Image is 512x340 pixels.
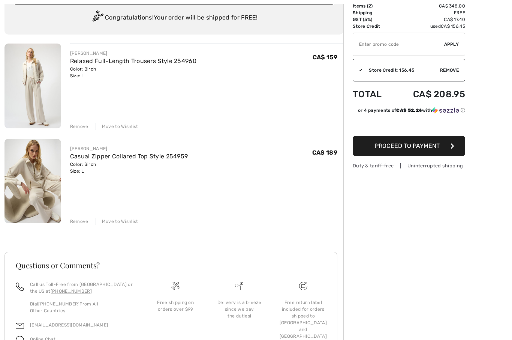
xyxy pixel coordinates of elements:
[30,301,135,314] p: Dial From All Other Countries
[353,67,363,74] div: ✔
[313,54,337,61] span: CA$ 159
[213,299,265,319] div: Delivery is a breeze since we pay the duties!
[235,282,243,290] img: Delivery is a breeze since we pay the duties!
[96,218,138,225] div: Move to Wishlist
[393,3,465,9] td: CA$ 348.00
[30,322,108,328] a: [EMAIL_ADDRESS][DOMAIN_NAME]
[353,136,465,156] button: Proceed to Payment
[38,301,79,307] a: [PHONE_NUMBER]
[70,66,196,79] div: Color: Birch Size: L
[150,299,201,313] div: Free shipping on orders over $99
[353,81,393,107] td: Total
[70,218,88,225] div: Remove
[299,282,307,290] img: Free shipping on orders over $99
[277,299,329,340] div: Free return label included for orders shipped to [GEOGRAPHIC_DATA] and [GEOGRAPHIC_DATA]
[70,123,88,130] div: Remove
[312,149,337,156] span: CA$ 189
[353,23,393,30] td: Store Credit
[171,282,180,290] img: Free shipping on orders over $99
[353,16,393,23] td: GST (5%)
[396,108,422,113] span: CA$ 52.24
[4,44,61,128] img: Relaxed Full-Length Trousers Style 254960
[358,107,465,114] div: or 4 payments of with
[353,9,393,16] td: Shipping
[70,153,188,160] a: Casual Zipper Collared Top Style 254959
[441,24,465,29] span: CA$ 156.45
[70,161,188,175] div: Color: Birch Size: L
[16,262,326,269] h3: Questions or Comments?
[13,11,334,26] div: Congratulations! Your order will be shipped for FREE!
[353,116,465,133] iframe: PayPal-paypal
[393,16,465,23] td: CA$ 17.40
[90,11,105,26] img: Congratulation2.svg
[30,281,135,295] p: Call us Toll-Free from [GEOGRAPHIC_DATA] or the US at
[393,9,465,16] td: Free
[353,162,465,169] div: Duty & tariff-free | Uninterrupted shipping
[353,33,444,56] input: Promo code
[96,123,138,130] div: Move to Wishlist
[368,3,371,9] span: 2
[353,107,465,116] div: or 4 payments ofCA$ 52.24withSezzle Click to learn more about Sezzle
[393,23,465,30] td: used
[432,107,459,114] img: Sezzle
[51,289,92,294] a: [PHONE_NUMBER]
[393,81,465,107] td: CA$ 208.95
[440,67,459,74] span: Remove
[70,50,196,57] div: [PERSON_NAME]
[16,283,24,291] img: call
[70,145,188,152] div: [PERSON_NAME]
[16,322,24,330] img: email
[375,142,440,149] span: Proceed to Payment
[4,139,61,224] img: Casual Zipper Collared Top Style 254959
[70,57,196,65] a: Relaxed Full-Length Trousers Style 254960
[353,3,393,9] td: Items ( )
[444,41,459,48] span: Apply
[363,67,440,74] div: Store Credit: 156.45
